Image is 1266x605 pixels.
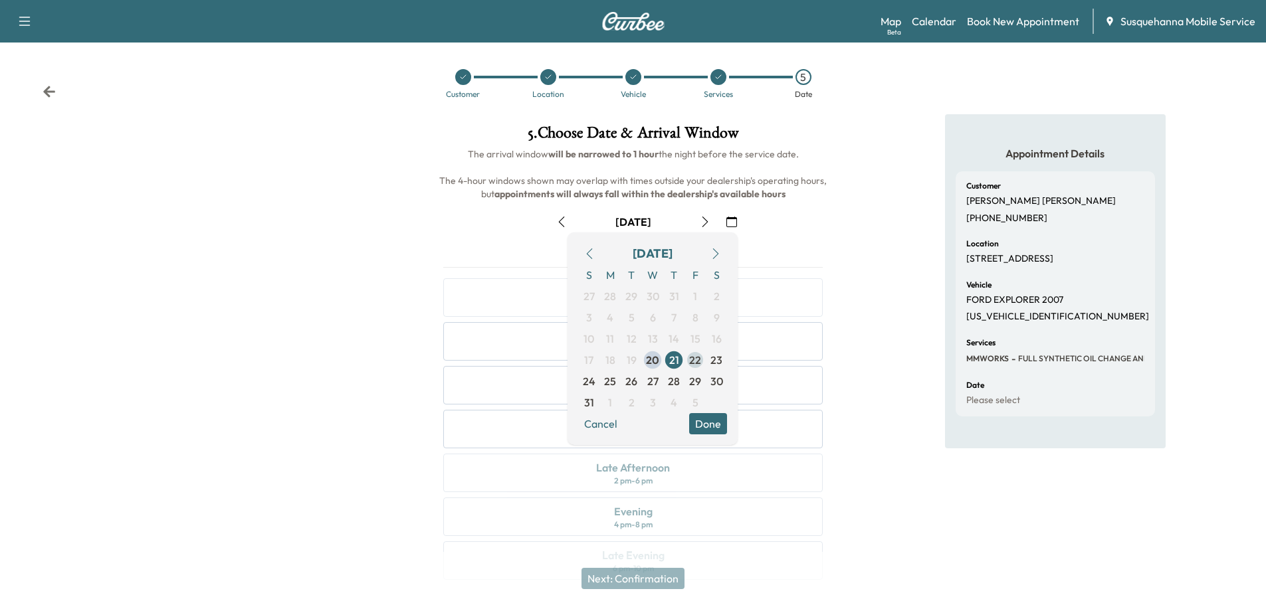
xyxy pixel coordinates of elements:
span: 4 [671,394,677,410]
span: MMWORKS [966,353,1009,364]
p: FORD EXPLORER 2007 [966,294,1063,306]
h5: Appointment Details [956,146,1155,161]
span: 27 [583,288,595,304]
h6: Location [966,240,999,248]
p: [US_VEHICLE_IDENTIFICATION_NUMBER] [966,311,1149,323]
span: 13 [648,331,658,347]
div: Vehicle [621,90,646,98]
img: Curbee Logo [601,12,665,31]
div: Back [43,85,56,98]
span: 11 [606,331,614,347]
span: 19 [627,352,637,368]
div: Services [704,90,733,98]
b: appointments will always fall within the dealership's available hours [494,188,786,200]
div: Beta [887,27,901,37]
span: W [642,264,663,286]
span: 3 [650,394,656,410]
button: Cancel [578,413,623,434]
span: 14 [669,331,679,347]
div: 5 [795,69,811,85]
div: [DATE] [633,244,673,263]
button: Done [689,413,727,434]
span: S [706,264,727,286]
span: 21 [669,352,679,368]
span: T [621,264,642,286]
h6: Date [966,381,984,389]
span: 27 [647,373,659,389]
span: 9 [714,309,720,325]
span: 22 [689,352,701,368]
span: F [685,264,706,286]
span: 8 [692,309,698,325]
span: 31 [584,394,594,410]
span: 10 [583,331,594,347]
span: 25 [604,373,616,389]
span: M [599,264,621,286]
span: 15 [690,331,700,347]
a: MapBeta [881,13,901,29]
span: 30 [647,288,659,304]
h6: Services [966,339,996,347]
span: 29 [689,373,701,389]
span: - [1009,352,1015,365]
span: 18 [605,352,615,368]
h6: Vehicle [966,281,992,289]
span: 1 [693,288,697,304]
span: 4 [607,309,613,325]
span: 20 [646,352,659,368]
div: [DATE] [615,215,651,229]
span: 12 [627,331,637,347]
span: 26 [625,373,637,389]
span: 5 [692,394,698,410]
p: Please select [966,394,1020,406]
span: 31 [669,288,679,304]
p: [PHONE_NUMBER] [966,213,1047,224]
h1: 5 . Choose Date & Arrival Window [433,125,833,147]
span: 2 [714,288,720,304]
span: 28 [604,288,616,304]
span: 2 [629,394,635,410]
div: Date [795,90,812,98]
span: S [578,264,599,286]
span: The arrival window the night before the service date. The 4-hour windows shown may overlap with t... [439,148,829,200]
span: 3 [586,309,592,325]
span: 5 [629,309,635,325]
a: Book New Appointment [967,13,1079,29]
span: Susquehanna Mobile Service [1120,13,1255,29]
a: Calendar [912,13,956,29]
p: [PERSON_NAME] [PERSON_NAME] [966,195,1116,207]
div: Customer [446,90,480,98]
span: 1 [608,394,612,410]
span: 7 [671,309,677,325]
b: will be narrowed to 1 hour [548,148,659,160]
span: 23 [710,352,722,368]
span: 28 [668,373,680,389]
span: 24 [583,373,595,389]
span: 16 [712,331,722,347]
span: T [663,264,685,286]
span: 29 [625,288,637,304]
h6: Customer [966,182,1001,190]
span: 6 [650,309,656,325]
div: Location [532,90,564,98]
p: [STREET_ADDRESS] [966,253,1053,265]
span: 17 [584,352,593,368]
span: 30 [710,373,723,389]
